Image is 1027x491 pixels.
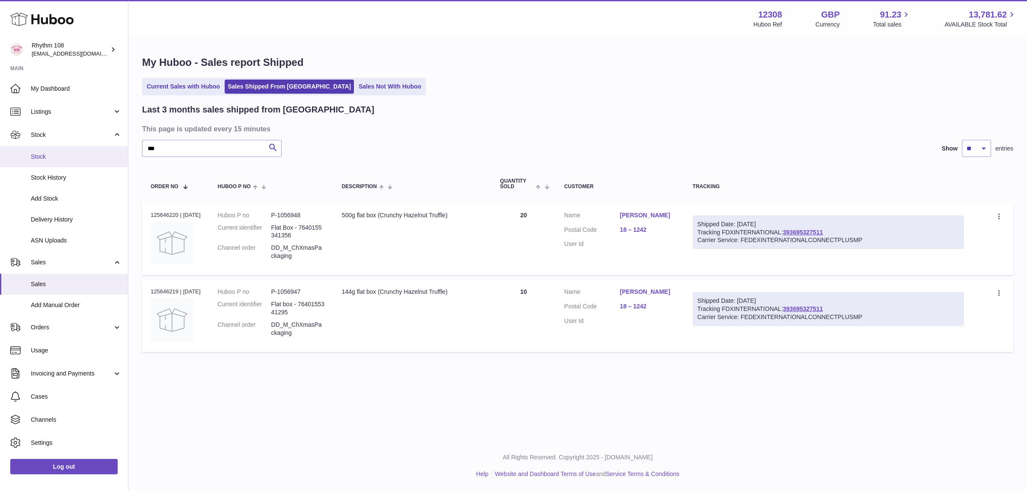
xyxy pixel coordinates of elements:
span: Description [342,184,377,189]
div: Tracking FDXINTERNATIONAL: [693,216,964,249]
span: Orders [31,323,113,331]
a: 13,781.62 AVAILABLE Stock Total [944,9,1017,29]
span: Channels [31,416,122,424]
img: no-photo.jpg [151,222,193,264]
p: All Rights Reserved. Copyright 2025 - [DOMAIN_NAME] [135,453,1020,461]
li: and [492,470,679,478]
div: Huboo Ref [754,21,782,29]
a: [PERSON_NAME] [620,211,676,219]
span: Sales [31,258,113,266]
div: Carrier Service: FEDEXINTERNATIONALCONNECTPLUSMP [698,236,959,244]
span: Stock [31,153,122,161]
div: 125646220 | [DATE] [151,211,201,219]
td: 10 [492,279,556,352]
div: Customer [564,184,676,189]
div: 500g flat box (Crunchy Hazelnut Truffle) [342,211,483,219]
a: Sales Shipped From [GEOGRAPHIC_DATA] [225,80,354,94]
a: 393695327511 [783,229,823,236]
a: Service Terms & Conditions [606,470,680,477]
span: Add Stock [31,195,122,203]
dt: Postal Code [564,226,620,236]
a: 91.23 Total sales [873,9,911,29]
dt: Huboo P no [218,288,271,296]
div: 125646219 | [DATE] [151,288,201,296]
label: Show [942,145,958,153]
dt: Current identifier [218,224,271,240]
dt: Postal Code [564,302,620,313]
dt: Channel order [218,244,271,260]
span: Stock History [31,174,122,182]
dd: DD_M_ChXmasPackaging [271,321,325,337]
span: Sales [31,280,122,288]
div: Tracking FDXINTERNATIONAL: [693,292,964,326]
span: Stock [31,131,113,139]
div: Shipped Date: [DATE] [698,220,959,228]
dt: User Id [564,240,620,248]
strong: GBP [821,9,840,21]
a: Website and Dashboard Terms of Use [495,470,596,477]
a: [PERSON_NAME] [620,288,676,296]
a: 18 – 1242 [620,226,676,234]
span: Cases [31,393,122,401]
strong: 12308 [758,9,782,21]
div: Carrier Service: FEDEXINTERNATIONALCONNECTPLUSMP [698,313,959,321]
dt: Channel order [218,321,271,337]
span: Invoicing and Payments [31,370,113,378]
dd: P-1056947 [271,288,325,296]
span: My Dashboard [31,85,122,93]
span: Listings [31,108,113,116]
a: Sales Not With Huboo [356,80,424,94]
dd: Flat Box - 7640155341356 [271,224,325,240]
div: Shipped Date: [DATE] [698,297,959,305]
dt: Current identifier [218,300,271,316]
span: ASN Uploads [31,237,122,245]
a: 18 – 1242 [620,302,676,311]
a: 393695327511 [783,305,823,312]
img: no-photo.jpg [151,299,193,341]
dd: DD_M_ChXmasPackaging [271,244,325,260]
span: Usage [31,346,122,355]
div: Tracking [693,184,964,189]
span: 91.23 [880,9,901,21]
div: Currency [816,21,840,29]
dt: Huboo P no [218,211,271,219]
dt: Name [564,288,620,298]
span: 13,781.62 [969,9,1007,21]
span: Quantity Sold [500,178,534,189]
dd: Flat box - 7640155341295 [271,300,325,316]
span: entries [995,145,1013,153]
span: Total sales [873,21,911,29]
div: Rhythm 108 [32,41,109,58]
h3: This page is updated every 15 minutes [142,124,1011,133]
a: Current Sales with Huboo [144,80,223,94]
h2: Last 3 months sales shipped from [GEOGRAPHIC_DATA] [142,104,374,115]
span: AVAILABLE Stock Total [944,21,1017,29]
h1: My Huboo - Sales report Shipped [142,56,1013,69]
span: Order No [151,184,178,189]
span: Settings [31,439,122,447]
a: Help [476,470,489,477]
dt: User Id [564,317,620,325]
span: Delivery History [31,216,122,224]
dd: P-1056948 [271,211,325,219]
span: Huboo P no [218,184,251,189]
div: 144g flat box (Crunchy Hazelnut Truffle) [342,288,483,296]
span: [EMAIL_ADDRESS][DOMAIN_NAME] [32,50,126,57]
img: orders@rhythm108.com [10,43,23,56]
td: 20 [492,203,556,275]
dt: Name [564,211,620,222]
a: Log out [10,459,118,474]
span: Add Manual Order [31,301,122,309]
